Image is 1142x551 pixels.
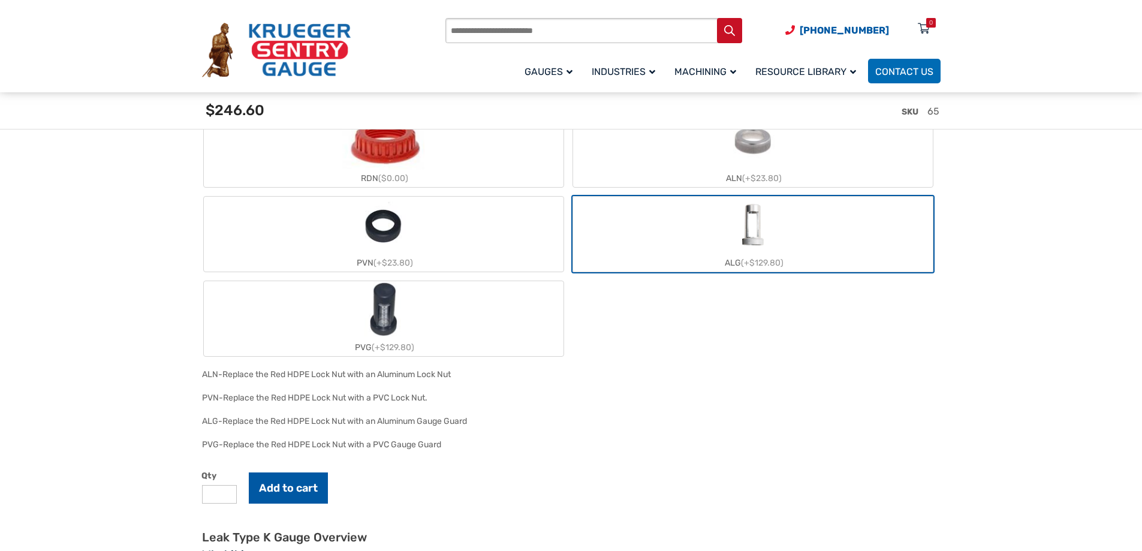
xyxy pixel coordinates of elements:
[202,416,222,426] span: ALG-
[204,112,564,187] label: RDN
[223,393,427,403] div: Replace the Red HDPE Lock Nut with a PVC Lock Nut.
[222,416,467,426] div: Replace the Red HDPE Lock Nut with an Aluminum Gauge Guard
[204,281,564,356] label: PVG
[202,23,351,78] img: Krueger Sentry Gauge
[202,439,223,450] span: PVG-
[875,66,933,77] span: Contact Us
[584,57,667,85] a: Industries
[741,258,784,268] span: (+$129.80)
[929,18,933,28] div: 0
[517,57,584,85] a: Gauges
[573,197,933,272] label: ALG
[202,530,941,545] h2: Leak Type K Gauge Overview
[868,59,941,83] a: Contact Us
[724,197,782,254] img: ALG-OF
[204,197,564,272] label: PVN
[592,66,655,77] span: Industries
[202,485,237,504] input: Product quantity
[902,107,918,117] span: SKU
[373,258,413,268] span: (+$23.80)
[204,254,564,272] div: PVN
[724,112,782,170] img: ALN
[748,57,868,85] a: Resource Library
[573,254,933,272] div: ALG
[667,57,748,85] a: Machining
[573,170,933,187] div: ALN
[249,472,328,504] button: Add to cart
[204,339,564,356] div: PVG
[674,66,736,77] span: Machining
[222,369,451,380] div: Replace the Red HDPE Lock Nut with an Aluminum Lock Nut
[202,393,223,403] span: PVN-
[202,369,222,380] span: ALN-
[755,66,856,77] span: Resource Library
[355,281,412,339] img: PVG
[785,23,889,38] a: Phone Number (920) 434-8860
[204,170,564,187] div: RDN
[223,439,441,450] div: Replace the Red HDPE Lock Nut with a PVC Gauge Guard
[378,173,408,183] span: ($0.00)
[800,25,889,36] span: [PHONE_NUMBER]
[927,106,939,117] span: 65
[525,66,572,77] span: Gauges
[573,112,933,187] label: ALN
[372,342,414,353] span: (+$129.80)
[742,173,782,183] span: (+$23.80)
